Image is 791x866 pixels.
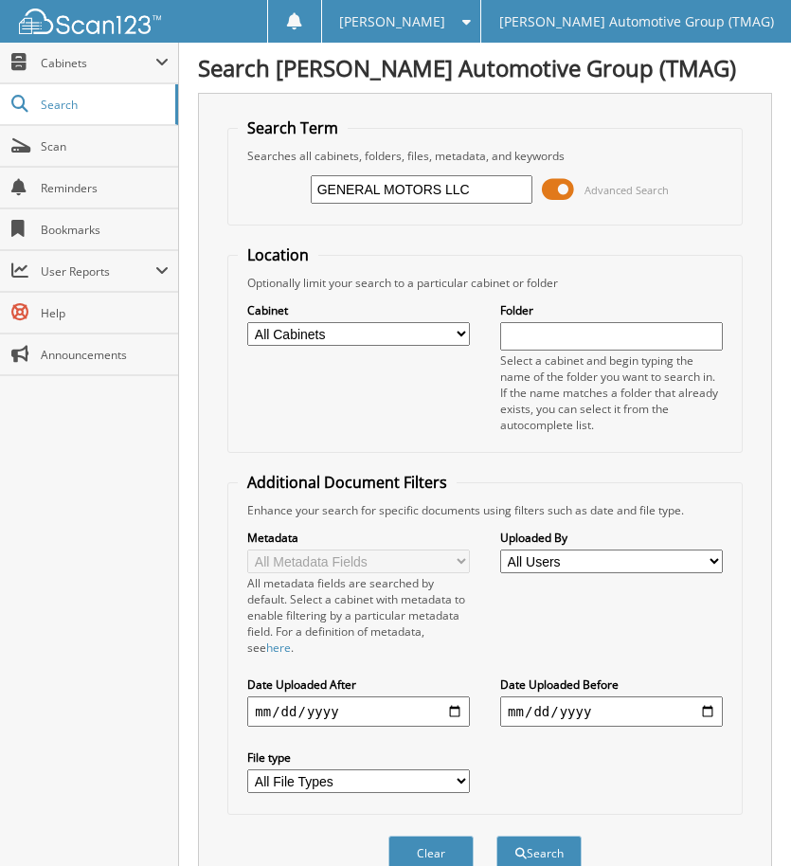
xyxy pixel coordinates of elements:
[584,183,669,197] span: Advanced Search
[499,16,774,27] span: [PERSON_NAME] Automotive Group (TMAG)
[247,749,470,766] label: File type
[247,530,470,546] label: Metadata
[41,97,166,113] span: Search
[247,696,470,727] input: start
[41,55,155,71] span: Cabinets
[238,275,731,291] div: Optionally limit your search to a particular cabinet or folder
[500,677,723,693] label: Date Uploaded Before
[41,263,155,280] span: User Reports
[247,302,470,318] label: Cabinet
[247,575,470,656] div: All metadata fields are searched by default. Select a cabinet with metadata to enable filtering b...
[41,222,169,238] span: Bookmarks
[500,352,723,433] div: Select a cabinet and begin typing the name of the folder you want to search in. If the name match...
[238,148,731,164] div: Searches all cabinets, folders, files, metadata, and keywords
[198,52,772,83] h1: Search [PERSON_NAME] Automotive Group (TMAG)
[238,472,457,493] legend: Additional Document Filters
[500,696,723,727] input: end
[238,244,318,265] legend: Location
[696,775,791,866] iframe: Chat Widget
[41,138,169,154] span: Scan
[247,677,470,693] label: Date Uploaded After
[238,117,348,138] legend: Search Term
[238,502,731,518] div: Enhance your search for specific documents using filters such as date and file type.
[339,16,445,27] span: [PERSON_NAME]
[41,180,169,196] span: Reminders
[41,305,169,321] span: Help
[500,530,723,546] label: Uploaded By
[500,302,723,318] label: Folder
[41,347,169,363] span: Announcements
[266,640,291,656] a: here
[19,9,161,34] img: scan123-logo-white.svg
